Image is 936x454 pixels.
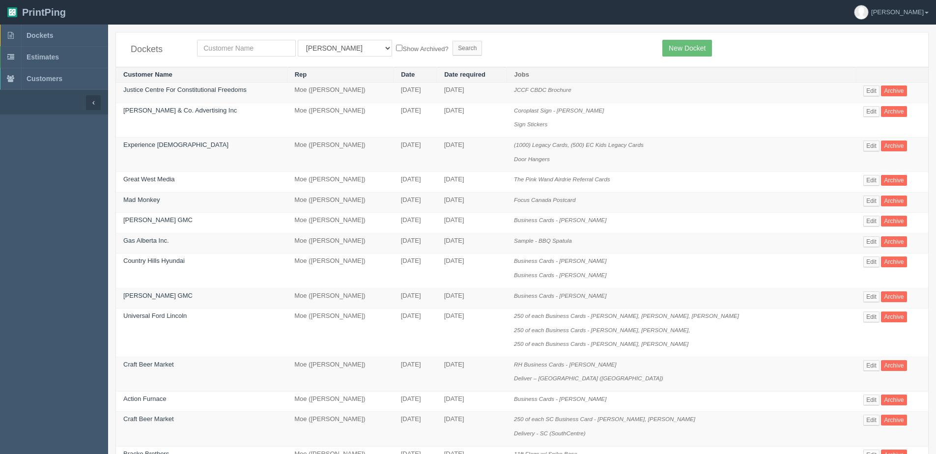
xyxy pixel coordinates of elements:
span: Customers [27,75,62,83]
i: Deliver – [GEOGRAPHIC_DATA] ([GEOGRAPHIC_DATA]) [514,375,663,381]
td: [DATE] [394,192,437,213]
td: [DATE] [437,233,507,254]
td: Moe ([PERSON_NAME]) [287,288,393,309]
td: Moe ([PERSON_NAME]) [287,103,393,137]
i: Business Cards - [PERSON_NAME] [514,396,606,402]
td: [DATE] [437,357,507,391]
td: [DATE] [437,288,507,309]
td: [DATE] [437,172,507,193]
td: Moe ([PERSON_NAME]) [287,357,393,391]
td: [DATE] [437,309,507,357]
td: Moe ([PERSON_NAME]) [287,309,393,357]
td: [DATE] [394,138,437,172]
a: Archive [881,236,907,247]
a: Edit [863,175,879,186]
a: Archive [881,141,907,151]
td: [DATE] [437,138,507,172]
a: Archive [881,312,907,322]
a: Archive [881,175,907,186]
a: Edit [863,196,879,206]
a: Action Furnace [123,395,166,402]
a: Universal Ford Lincoln [123,312,187,319]
input: Show Archived? [396,45,402,51]
td: [DATE] [394,172,437,193]
td: [DATE] [437,254,507,288]
a: Country Hills Hyundai [123,257,185,264]
img: avatar_default-7531ab5dedf162e01f1e0bb0964e6a185e93c5c22dfe317fb01d7f8cd2b1632c.jpg [854,5,868,19]
a: Archive [881,106,907,117]
td: [DATE] [394,213,437,233]
a: Edit [863,85,879,96]
a: [PERSON_NAME] GMC [123,216,193,224]
a: Archive [881,216,907,227]
a: Archive [881,360,907,371]
a: Edit [863,415,879,426]
td: Moe ([PERSON_NAME]) [287,192,393,213]
i: 250 of each SC Business Card - [PERSON_NAME], [PERSON_NAME] [514,416,695,422]
a: Edit [863,395,879,405]
a: Edit [863,236,879,247]
a: Craft Beer Market [123,415,174,423]
i: Focus Canada Postcard [514,197,575,203]
td: [DATE] [437,83,507,103]
input: Customer Name [197,40,296,57]
td: [DATE] [394,233,437,254]
a: Archive [881,196,907,206]
i: Business Cards - [PERSON_NAME] [514,292,606,299]
td: [DATE] [394,391,437,412]
a: Great West Media [123,175,175,183]
a: Mad Monkey [123,196,160,203]
a: Rep [295,71,307,78]
span: Dockets [27,31,53,39]
i: Delivery - SC (SouthCentre) [514,430,586,436]
a: Archive [881,415,907,426]
a: Edit [863,256,879,267]
td: Moe ([PERSON_NAME]) [287,254,393,288]
td: [DATE] [437,213,507,233]
a: Archive [881,85,907,96]
i: 250 of each Business Cards - [PERSON_NAME], [PERSON_NAME], [PERSON_NAME] [514,312,739,319]
i: Business Cards - [PERSON_NAME] [514,272,606,278]
i: RH Business Cards - [PERSON_NAME] [514,361,616,368]
i: JCCF CBDC Brochure [514,86,571,93]
a: Archive [881,256,907,267]
i: Business Cards - [PERSON_NAME] [514,217,606,223]
a: Edit [863,106,879,117]
td: [DATE] [394,83,437,103]
i: 250 of each Business Cards - [PERSON_NAME], [PERSON_NAME] [514,340,688,347]
a: Edit [863,216,879,227]
i: (1000) Legacy Cards, (500) EC Kids Legacy Cards [514,142,644,148]
td: Moe ([PERSON_NAME]) [287,412,393,446]
td: Moe ([PERSON_NAME]) [287,213,393,233]
a: Craft Beer Market [123,361,174,368]
a: [PERSON_NAME] & Co. Advertising Inc [123,107,237,114]
i: Sample - BBQ Spatula [514,237,572,244]
label: Show Archived? [396,43,448,54]
h4: Dockets [131,45,182,55]
td: [DATE] [437,192,507,213]
td: [DATE] [394,412,437,446]
i: Sign Stickers [514,121,547,127]
span: Estimates [27,53,59,61]
img: logo-3e63b451c926e2ac314895c53de4908e5d424f24456219fb08d385ab2e579770.png [7,7,17,17]
a: Edit [863,360,879,371]
i: The Pink Wand Airdrie Referral Cards [514,176,610,182]
a: Gas Alberta Inc. [123,237,169,244]
td: [DATE] [437,412,507,446]
a: Experience [DEMOGRAPHIC_DATA] [123,141,228,148]
a: Archive [881,291,907,302]
td: Moe ([PERSON_NAME]) [287,138,393,172]
td: Moe ([PERSON_NAME]) [287,83,393,103]
a: New Docket [662,40,712,57]
a: Archive [881,395,907,405]
input: Search [453,41,482,56]
a: Edit [863,141,879,151]
td: [DATE] [394,309,437,357]
i: Door Hangers [514,156,550,162]
i: 250 of each Business Cards - [PERSON_NAME], [PERSON_NAME], [514,327,690,333]
a: Edit [863,291,879,302]
td: [DATE] [437,103,507,137]
td: [DATE] [394,254,437,288]
td: [DATE] [437,391,507,412]
td: [DATE] [394,288,437,309]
